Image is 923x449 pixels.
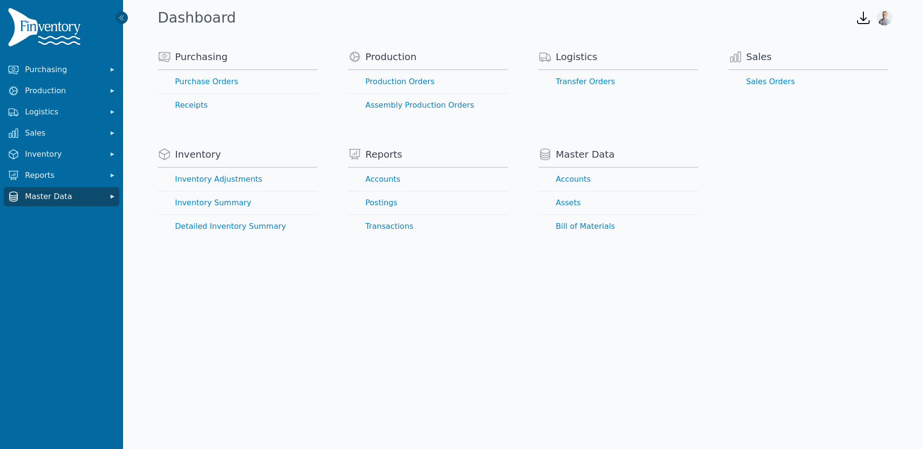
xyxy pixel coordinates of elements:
[538,215,698,238] a: Bill of Materials
[365,148,402,161] span: Reports
[538,70,698,93] a: Transfer Orders
[348,70,508,93] a: Production Orders
[4,166,119,185] button: Reports
[175,148,221,161] span: Inventory
[158,215,317,238] a: Detailed Inventory Summary
[158,9,236,26] h1: Dashboard
[348,191,508,214] a: Postings
[538,191,698,214] a: Assets
[746,50,772,63] span: Sales
[538,168,698,191] a: Accounts
[348,215,508,238] a: Transactions
[4,81,119,100] button: Production
[4,60,119,79] button: Purchasing
[348,94,508,117] a: Assembly Production Orders
[877,10,892,25] img: Joshua Benton
[25,106,102,118] span: Logistics
[8,8,85,50] img: Finventory
[25,170,102,181] span: Reports
[175,50,227,63] span: Purchasing
[348,168,508,191] a: Accounts
[4,124,119,143] button: Sales
[556,50,598,63] span: Logistics
[25,191,102,202] span: Master Data
[158,94,317,117] a: Receipts
[25,149,102,160] span: Inventory
[729,70,888,93] a: Sales Orders
[556,148,614,161] span: Master Data
[4,102,119,122] button: Logistics
[4,145,119,164] button: Inventory
[158,70,317,93] a: Purchase Orders
[25,64,102,75] span: Purchasing
[158,168,317,191] a: Inventory Adjustments
[158,191,317,214] a: Inventory Summary
[25,85,102,97] span: Production
[365,50,416,63] span: Production
[25,127,102,139] span: Sales
[4,187,119,206] button: Master Data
